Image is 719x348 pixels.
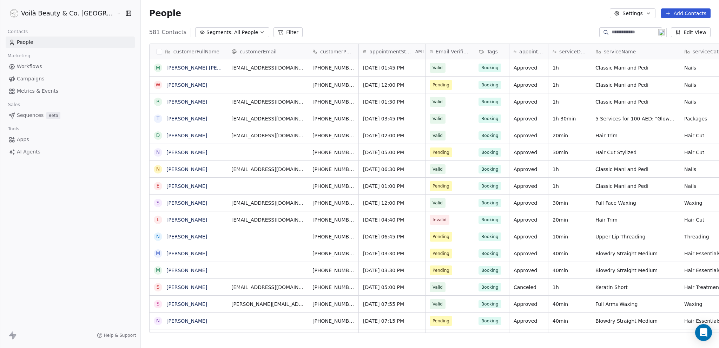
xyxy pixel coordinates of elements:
span: 1h [553,81,587,88]
span: Booking [479,148,501,157]
a: Metrics & Events [6,85,135,97]
span: Booking [479,232,501,241]
span: Booking [479,81,501,89]
span: customerEmail [240,48,277,55]
span: All People [234,29,258,36]
span: 30min [553,199,587,206]
span: Workflows [17,63,42,70]
span: Valid [433,166,443,173]
span: AI Agents [17,148,40,156]
span: [DATE] 06:45 PM [363,233,421,240]
span: Pending [433,317,449,324]
span: Valid [433,98,443,105]
span: 40min [553,250,587,257]
span: [PHONE_NUMBER] [312,216,354,223]
span: Approved [514,216,544,223]
span: Full Arms Waxing [595,301,675,308]
span: Classic Mani and Pedi [595,98,675,105]
a: [PERSON_NAME] [166,284,207,290]
span: Keratin Short [595,284,675,291]
span: [PHONE_NUMBER] [312,199,354,206]
span: [PHONE_NUMBER] [312,317,354,324]
span: [DATE] 03:45 PM [363,115,421,122]
span: Valid [433,64,443,71]
span: [DATE] 01:00 PM [363,183,421,190]
span: Approved [514,250,544,257]
a: [PERSON_NAME] [166,183,207,189]
div: R [156,98,160,105]
span: 1h [553,183,587,190]
a: [PERSON_NAME] [166,251,207,256]
a: AI Agents [6,146,135,158]
button: Filter [273,27,303,37]
a: Help & Support [97,333,136,338]
a: People [6,37,135,48]
div: T [157,115,160,122]
span: Hair Trim [595,132,675,139]
span: Canceled [514,284,544,291]
span: Pending [433,250,449,257]
span: Booking [479,317,501,325]
span: Booking [479,216,501,224]
a: [PERSON_NAME] [166,166,207,172]
div: D [156,132,160,139]
span: [DATE] 05:00 PM [363,284,421,291]
span: [PHONE_NUMBER] [312,250,354,257]
span: [PHONE_NUMBER] [312,115,354,122]
span: 40min [553,301,587,308]
span: Classic Mani and Pedi [595,183,675,190]
span: [PERSON_NAME][EMAIL_ADDRESS][DOMAIN_NAME] [231,301,304,308]
div: M [156,267,160,274]
span: Pending [433,233,449,240]
span: 40min [553,317,587,324]
div: appointmentStatus [509,44,548,59]
span: 30min [553,149,587,156]
span: [PHONE_NUMBER] [312,183,354,190]
span: Approved [514,149,544,156]
span: AMT [415,49,424,54]
span: [DATE] 02:00 PM [363,132,421,139]
span: Approved [514,267,544,274]
span: 5 Services for 100 AED: "Glow Five" [595,115,675,122]
span: [PHONE_NUMBER] [312,267,354,274]
a: [PERSON_NAME] [166,318,207,324]
span: [PHONE_NUMBER] [312,166,354,173]
span: [PHONE_NUMBER] [312,233,354,240]
span: 581 Contacts [149,28,186,37]
span: [DATE] 12:00 PM [363,199,421,206]
span: Pending [433,183,449,190]
div: appointmentStartDateTimeAMT [359,44,425,59]
a: [PERSON_NAME] [166,133,207,138]
div: customerFullName [150,44,227,59]
span: Booking [479,64,501,72]
span: [DATE] 04:40 PM [363,216,421,223]
span: Sequences [17,112,44,119]
span: 1h [553,284,587,291]
span: Tools [5,124,22,134]
span: Approved [514,132,544,139]
span: [PHONE_NUMBER] [312,301,354,308]
span: customerFullName [173,48,219,55]
span: 1h [553,166,587,173]
span: appointmentStatus [519,48,544,55]
span: Classic Mani and Pedi [595,64,675,71]
span: Classic Mani and Pedi [595,81,675,88]
a: [PERSON_NAME] [166,99,207,105]
div: N [156,233,160,240]
div: serviceDuration [548,44,591,59]
div: W [156,81,160,88]
span: [PHONE_NUMBER] [312,132,354,139]
span: Booking [479,131,501,140]
span: Booking [479,266,501,275]
span: [DATE] 06:30 PM [363,166,421,173]
a: [PERSON_NAME] [166,217,207,223]
div: E [156,182,159,190]
div: M [156,64,160,72]
span: Beta [46,112,60,119]
span: Hair Trim [595,216,675,223]
span: Booking [479,182,501,190]
img: 19.png [658,29,665,35]
span: Valid [433,301,443,308]
div: serviceName [591,44,680,59]
span: [PHONE_NUMBER] [312,81,354,88]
